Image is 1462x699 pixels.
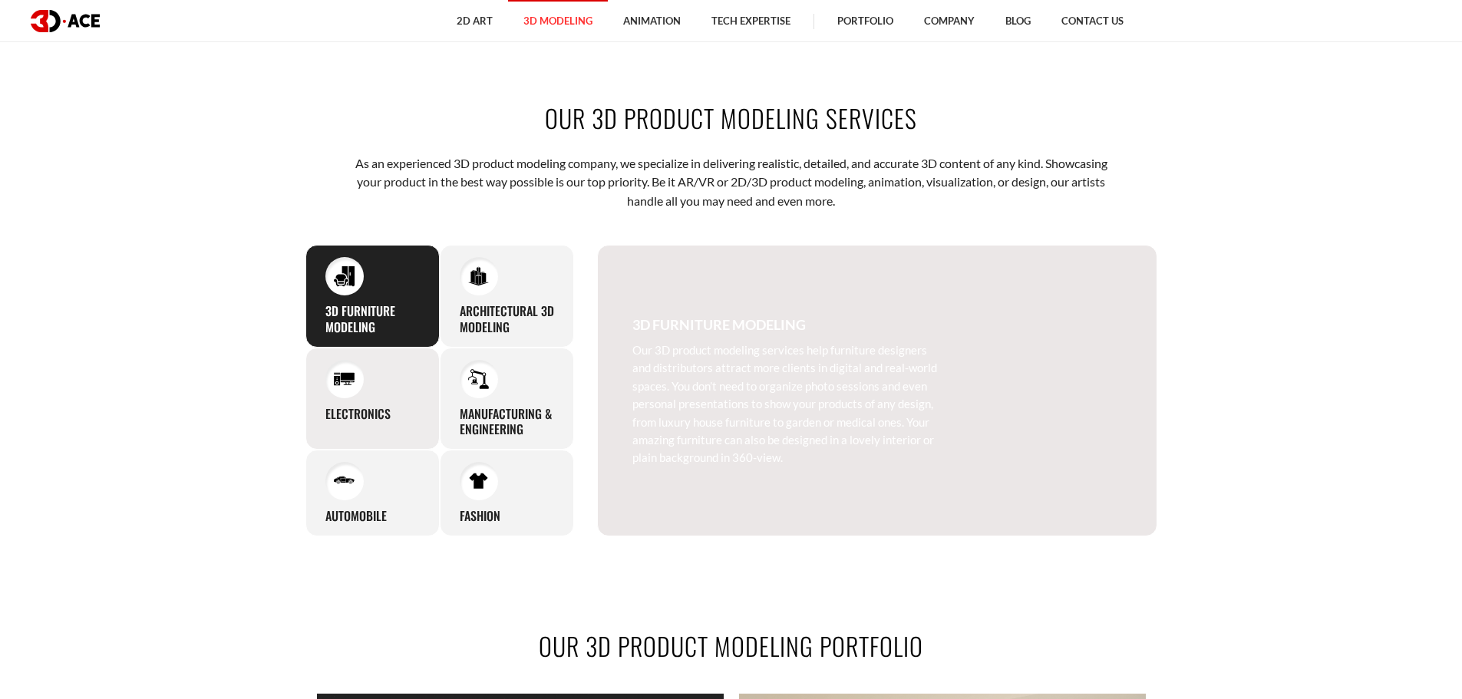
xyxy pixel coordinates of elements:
[460,508,500,524] h3: Fashion
[31,10,100,32] img: logo dark
[305,628,1157,663] h2: OUR 3D PRODUCT MODELING PORTFOLIO
[468,265,489,286] img: Architectural 3D Modeling
[334,471,355,492] img: Automobile
[334,265,355,286] img: 3D Furniture Modeling
[325,406,391,422] h3: Electronics
[334,368,355,389] img: Electronics
[468,471,489,492] img: Fashion
[632,341,947,467] p: Our 3D product modeling services help furniture designers and distributors attract more clients i...
[460,406,554,438] h3: Manufacturing & Engineering
[325,303,420,335] h3: 3D Furniture Modeling
[468,368,489,389] img: Manufacturing & Engineering
[460,303,554,335] h3: Architectural 3D Modeling
[325,508,387,524] h3: Automobile
[632,314,806,335] h3: 3D Furniture Modeling
[305,101,1157,135] h2: OUR 3D PRODUCT MODELING SERVICES
[353,154,1109,210] p: As an experienced 3D product modeling company, we specialize in delivering realistic, detailed, a...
